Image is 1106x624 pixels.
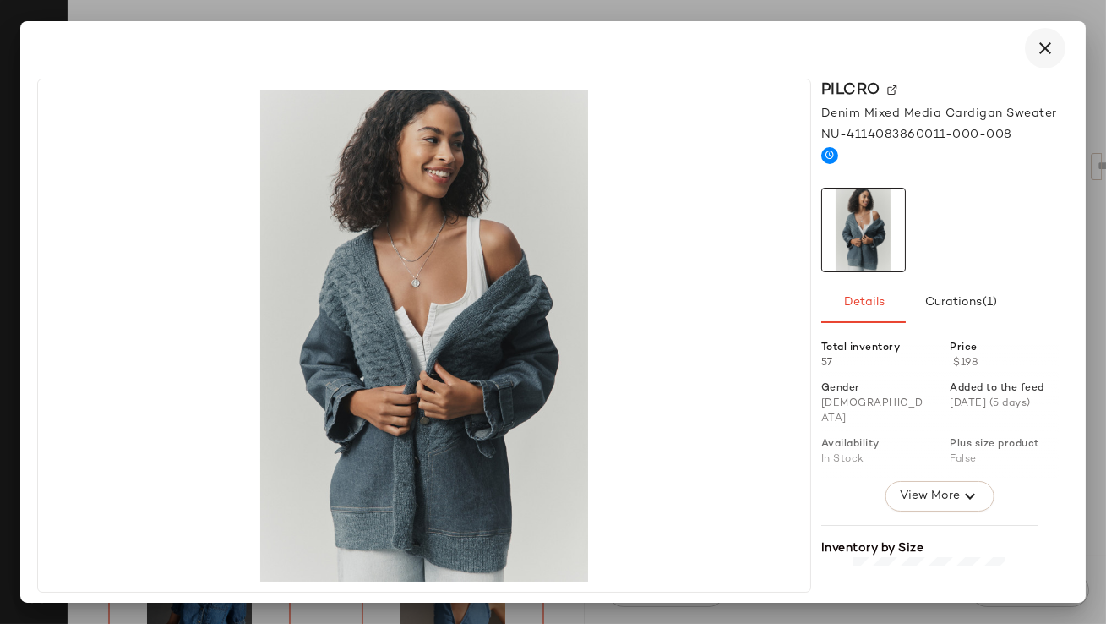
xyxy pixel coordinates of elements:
[924,296,998,309] span: Curations
[885,481,994,512] button: View More
[821,126,1012,144] span: NU-4114083860011-000-008
[821,105,1057,123] span: Denim Mixed Media Cardigan Sweater
[899,486,960,506] span: View More
[822,189,905,271] img: 4114083860011_008_b
[842,296,884,309] span: Details
[821,79,880,101] span: Pilcro
[982,296,997,309] span: (1)
[950,341,978,356] span: Price
[821,341,901,356] span: Total inventory
[48,90,800,582] img: 4114083860011_008_b
[821,539,1038,557] div: Inventory by Size
[887,85,897,96] img: svg%3e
